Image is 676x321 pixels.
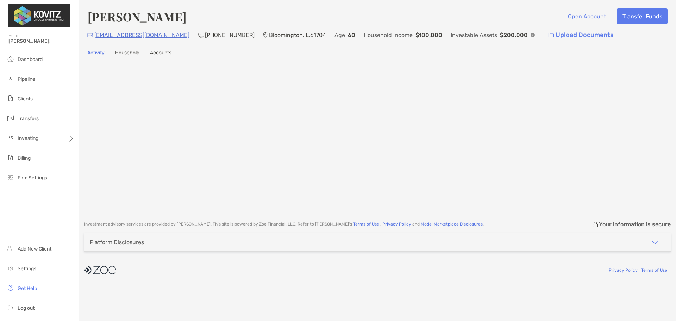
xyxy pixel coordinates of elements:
img: investing icon [6,134,15,142]
img: dashboard icon [6,55,15,63]
a: Activity [87,50,105,57]
img: settings icon [6,264,15,272]
img: Phone Icon [198,32,204,38]
p: Your information is secure [599,221,671,228]
div: Platform Disclosures [90,239,144,246]
p: Bloomington , IL , 61704 [269,31,326,39]
a: Accounts [150,50,171,57]
span: Log out [18,305,35,311]
img: add_new_client icon [6,244,15,253]
a: Terms of Use [641,268,667,273]
img: clients icon [6,94,15,103]
img: Email Icon [87,33,93,37]
a: Upload Documents [543,27,618,43]
p: 60 [348,31,355,39]
p: $200,000 [500,31,528,39]
p: Household Income [364,31,413,39]
span: Billing [18,155,31,161]
p: Age [334,31,345,39]
img: Info Icon [531,33,535,37]
p: [EMAIL_ADDRESS][DOMAIN_NAME] [94,31,189,39]
p: Investment advisory services are provided by [PERSON_NAME] . This site is powered by Zoe Financia... [84,222,484,227]
img: get-help icon [6,284,15,292]
img: button icon [548,33,554,38]
span: Dashboard [18,56,43,62]
span: Add New Client [18,246,51,252]
img: Zoe Logo [8,3,70,28]
p: [PHONE_NUMBER] [205,31,255,39]
span: Pipeline [18,76,35,82]
h4: [PERSON_NAME] [87,8,187,25]
a: Household [115,50,139,57]
img: pipeline icon [6,74,15,83]
img: transfers icon [6,114,15,122]
span: Clients [18,96,33,102]
span: Settings [18,266,36,272]
span: Firm Settings [18,175,47,181]
span: Investing [18,135,38,141]
a: Privacy Policy [382,222,411,227]
span: Transfers [18,116,39,122]
img: billing icon [6,153,15,162]
img: logout icon [6,303,15,312]
a: Privacy Policy [609,268,638,273]
span: [PERSON_NAME]! [8,38,74,44]
p: $100,000 [415,31,442,39]
img: company logo [84,262,116,278]
img: firm-settings icon [6,173,15,181]
img: icon arrow [651,238,659,247]
a: Terms of Use [353,222,379,227]
button: Open Account [562,8,611,24]
p: Investable Assets [451,31,497,39]
button: Transfer Funds [617,8,668,24]
span: Get Help [18,285,37,291]
a: Model Marketplace Disclosures [421,222,483,227]
img: Location Icon [263,32,268,38]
